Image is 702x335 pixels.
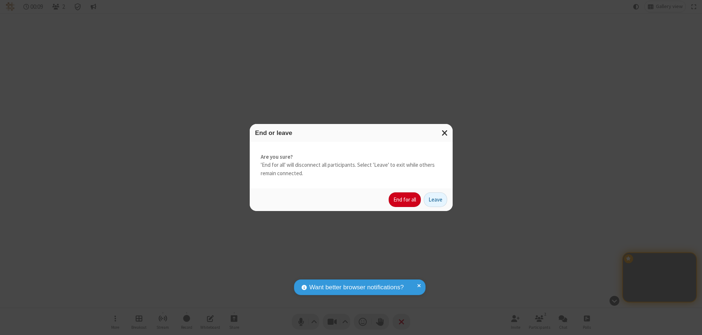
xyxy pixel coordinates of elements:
[261,153,442,161] strong: Are you sure?
[437,124,453,142] button: Close modal
[389,192,421,207] button: End for all
[250,142,453,189] div: 'End for all' will disconnect all participants. Select 'Leave' to exit while others remain connec...
[424,192,447,207] button: Leave
[255,129,447,136] h3: End or leave
[309,283,404,292] span: Want better browser notifications?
